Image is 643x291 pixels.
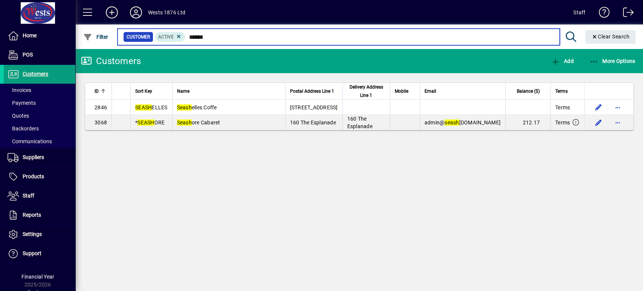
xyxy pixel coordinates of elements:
span: Support [23,250,41,256]
a: Home [4,26,75,45]
span: Settings [23,231,42,237]
span: Quotes [8,113,29,119]
em: SEASH [137,119,154,126]
span: Name [177,87,189,95]
span: * ORE [135,119,165,126]
a: POS [4,46,75,64]
a: Invoices [4,84,75,96]
button: Filter [81,30,110,44]
button: Profile [124,6,148,19]
em: SEASH [135,104,152,110]
span: Home [23,32,37,38]
div: Mobile [395,87,415,95]
span: Customer [127,33,150,41]
span: Terms [555,87,568,95]
span: Balance ($) [517,87,540,95]
span: [STREET_ADDRESS] [290,104,338,110]
span: Terms [555,104,570,111]
span: Backorders [8,126,39,132]
a: Products [4,167,75,186]
span: ID [95,87,99,95]
span: Postal Address Line 1 [290,87,334,95]
span: admin@ [DOMAIN_NAME] [425,119,501,126]
button: Add [100,6,124,19]
a: Support [4,244,75,263]
span: Delivery Address Line 1 [347,83,385,100]
a: Logout [617,2,634,26]
a: Backorders [4,122,75,135]
button: Clear [585,30,636,44]
span: Invoices [8,87,31,93]
span: Suppliers [23,154,44,160]
button: More Options [588,54,637,68]
a: Knowledge Base [593,2,609,26]
button: More options [612,101,624,113]
span: Payments [8,100,36,106]
a: Settings [4,225,75,244]
a: Staff [4,187,75,205]
span: ore Cabaret [177,119,220,126]
span: Add [551,58,573,64]
em: Seash [177,104,192,110]
span: ELLES [135,104,168,110]
span: Filter [83,34,108,40]
span: Email [425,87,436,95]
div: Balance ($) [510,87,547,95]
em: Seash [177,119,192,126]
span: 160 The Esplanade [347,116,373,129]
a: Reports [4,206,75,225]
span: Reports [23,212,41,218]
span: Financial Year [21,274,54,280]
a: Quotes [4,109,75,122]
span: Mobile [395,87,408,95]
a: Payments [4,96,75,109]
button: Edit [592,101,604,113]
div: Email [425,87,501,95]
div: Wests 1876 Ltd [148,6,185,18]
span: elles Coffe [177,104,217,110]
a: Suppliers [4,148,75,167]
button: Edit [592,116,604,129]
div: Customers [81,55,141,67]
span: POS [23,52,33,58]
span: 160 The Esplanade [290,119,336,126]
em: seash [444,119,459,126]
div: ID [95,87,107,95]
span: More Options [590,58,635,64]
span: 2846 [95,104,107,110]
button: More options [612,116,624,129]
div: Staff [573,6,585,18]
td: 212.17 [505,115,550,130]
span: 3068 [95,119,107,126]
mat-chip: Activation Status: Active [155,32,185,42]
span: Sort Key [135,87,152,95]
span: Clear Search [591,34,630,40]
div: Name [177,87,281,95]
span: Customers [23,71,48,77]
button: Add [549,54,575,68]
span: Staff [23,193,34,199]
span: Communications [8,138,52,144]
span: Active [158,34,174,40]
a: Communications [4,135,75,148]
span: Terms [555,119,570,126]
span: Products [23,173,44,179]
